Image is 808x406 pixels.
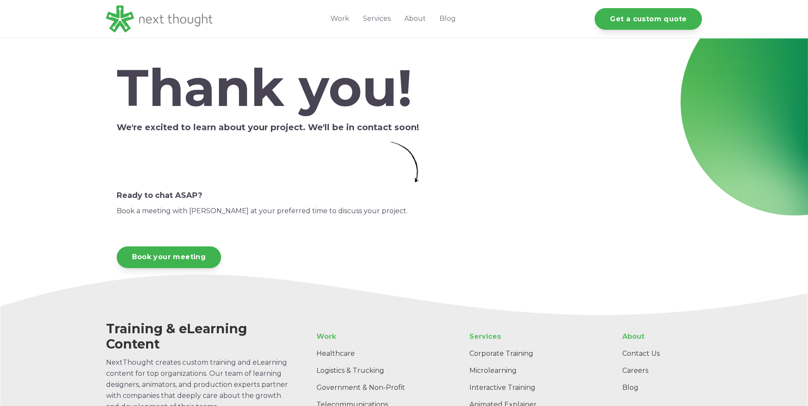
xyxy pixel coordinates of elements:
a: Get a custom quote [595,8,702,30]
h2: Thank you! [117,58,692,117]
a: Healthcare [310,345,437,362]
h5: We're excited to learn about your project. We'll be in contact soon! [117,122,692,132]
a: Corporate Training [463,345,600,362]
a: Interactive Training [463,379,600,396]
p: Book a meeting with [PERSON_NAME] at your preferred time to discuss your project. [117,206,692,217]
span: Training & eLearning Content [106,321,247,352]
img: LG - NextThought Logo [106,6,213,32]
a: About [615,328,702,345]
a: Logistics & Trucking [310,362,437,379]
a: Book your meeting [117,246,221,268]
img: Simple Arrow [389,142,419,183]
h6: Ready to chat ASAP? [117,191,692,200]
div: Navigation Menu [615,328,702,396]
a: Microlearning [463,362,600,379]
a: Careers [615,362,702,379]
a: Services [463,328,600,345]
a: Blog [615,379,702,396]
a: Work [310,328,437,345]
a: Government & Non-Profit [310,379,437,396]
a: Contact Us [615,345,702,362]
